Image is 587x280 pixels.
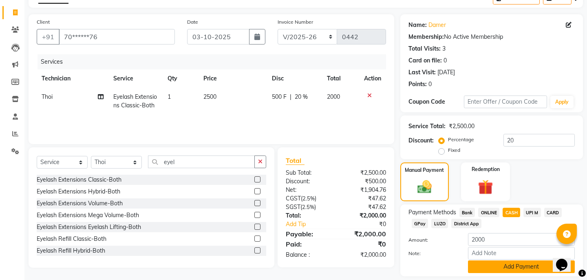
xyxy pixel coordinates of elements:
[431,219,448,228] span: LUZO
[280,211,336,220] div: Total:
[280,194,336,203] div: ( )
[113,93,157,109] span: Eyelash Extensions Classic-Both
[108,69,163,88] th: Service
[302,195,315,202] span: 2.5%
[402,236,462,244] label: Amount:
[199,69,267,88] th: Price
[280,220,345,229] a: Add Tip
[302,204,314,210] span: 2.5%
[408,136,434,145] div: Discount:
[428,80,432,89] div: 0
[413,179,436,195] img: _cash.svg
[464,96,547,108] input: Enter Offer / Coupon Code
[468,247,575,260] input: Add Note
[451,219,481,228] span: District App
[37,235,106,243] div: Eyelash Refill Classic-Both
[336,239,392,249] div: ₹0
[468,233,575,246] input: Amount
[286,156,305,165] span: Total
[336,194,392,203] div: ₹47.62
[286,195,301,202] span: CGST
[37,18,50,26] label: Client
[544,208,562,217] span: CARD
[280,203,336,211] div: ( )
[408,68,436,77] div: Last Visit:
[42,93,53,100] span: Thoi
[290,93,291,101] span: |
[448,147,460,154] label: Fixed
[402,250,462,257] label: Note:
[468,260,575,273] button: Add Payment
[280,169,336,177] div: Sub Total:
[59,29,175,44] input: Search by Name/Mobile/Email/Code
[168,93,171,100] span: 1
[405,167,444,174] label: Manual Payment
[37,29,60,44] button: +91
[550,96,574,108] button: Apply
[37,211,139,220] div: Eyelash Extensions Mega Volume-Both
[267,69,322,88] th: Disc
[286,203,300,211] span: SGST
[336,186,392,194] div: ₹1,904.76
[408,80,427,89] div: Points:
[336,211,392,220] div: ₹2,000.00
[336,177,392,186] div: ₹500.00
[280,229,336,239] div: Payable:
[336,169,392,177] div: ₹2,500.00
[336,251,392,259] div: ₹2,000.00
[278,18,313,26] label: Invoice Number
[412,219,428,228] span: GPay
[37,199,123,208] div: Eyelash Extensions Volume-Both
[408,21,427,29] div: Name:
[37,223,141,231] div: Eyelash Extensions Eyelash Lifting-Both
[503,208,520,217] span: CASH
[203,93,216,100] span: 2500
[408,122,446,131] div: Service Total:
[37,247,105,255] div: Eyelash Refill Hybrid-Both
[38,54,392,69] div: Services
[280,177,336,186] div: Discount:
[459,208,475,217] span: Bank
[478,208,499,217] span: ONLINE
[408,33,575,41] div: No Active Membership
[295,93,308,101] span: 20 %
[272,93,287,101] span: 500 F
[327,93,340,100] span: 2000
[322,69,359,88] th: Total
[336,229,392,239] div: ₹2,000.00
[437,68,455,77] div: [DATE]
[359,69,386,88] th: Action
[444,56,447,65] div: 0
[37,176,121,184] div: Eyelash Extensions Classic-Both
[408,98,464,106] div: Coupon Code
[37,69,108,88] th: Technician
[345,220,392,229] div: ₹0
[408,56,442,65] div: Card on file:
[408,33,444,41] div: Membership:
[163,69,199,88] th: Qty
[336,203,392,211] div: ₹47.62
[523,208,541,217] span: UPI M
[449,122,474,131] div: ₹2,500.00
[442,44,446,53] div: 3
[280,186,336,194] div: Net:
[37,187,120,196] div: Eyelash Extensions Hybrid-Both
[408,208,456,217] span: Payment Methods
[280,251,336,259] div: Balance :
[473,178,498,197] img: _gift.svg
[187,18,198,26] label: Date
[553,247,579,272] iframe: chat widget
[448,136,474,143] label: Percentage
[148,156,255,168] input: Search or Scan
[428,21,446,29] a: Damer
[472,166,500,173] label: Redemption
[280,239,336,249] div: Paid:
[408,44,441,53] div: Total Visits:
